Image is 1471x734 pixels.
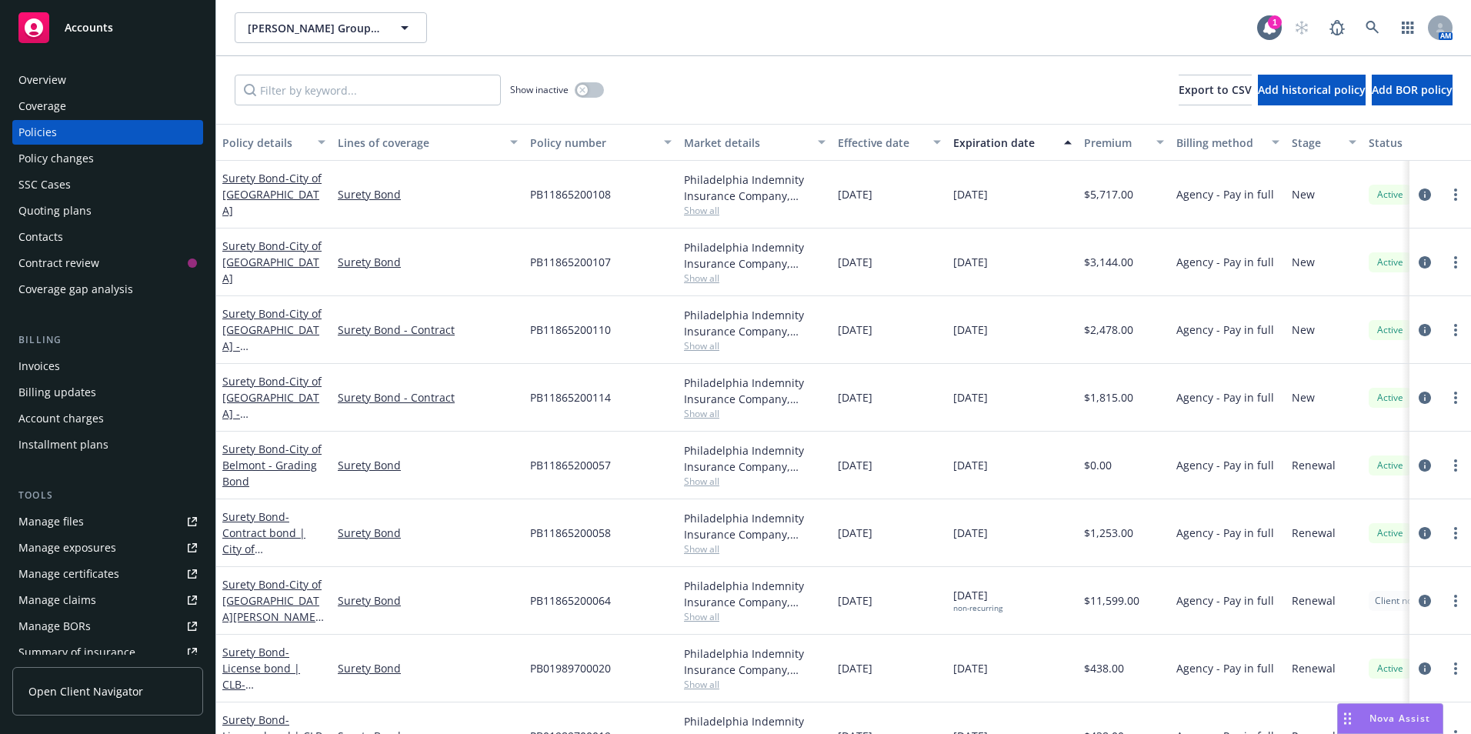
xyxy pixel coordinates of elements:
[1176,457,1274,473] span: Agency - Pay in full
[947,124,1078,161] button: Expiration date
[1084,592,1139,609] span: $11,599.00
[222,306,322,434] a: Surety Bond
[530,660,611,676] span: PB01989700020
[1338,704,1357,733] div: Drag to move
[222,442,322,489] a: Surety Bond
[18,509,84,534] div: Manage files
[953,525,988,541] span: [DATE]
[1375,459,1406,472] span: Active
[12,225,203,249] a: Contacts
[1176,525,1274,541] span: Agency - Pay in full
[338,254,518,270] a: Surety Bond
[838,592,872,609] span: [DATE]
[1084,525,1133,541] span: $1,253.00
[222,442,322,489] span: - City of Belmont - Grading Bond
[953,135,1055,151] div: Expiration date
[248,20,381,36] span: [PERSON_NAME] Group of [GEOGRAPHIC_DATA][US_STATE], LLC
[953,457,988,473] span: [DATE]
[1375,526,1406,540] span: Active
[12,120,203,145] a: Policies
[1176,389,1274,405] span: Agency - Pay in full
[684,578,826,610] div: Philadelphia Indemnity Insurance Company, [GEOGRAPHIC_DATA] Insurance Companies
[12,562,203,586] a: Manage certificates
[684,272,826,285] span: Show all
[222,135,309,151] div: Policy details
[1446,253,1465,272] a: more
[1292,592,1336,609] span: Renewal
[1446,389,1465,407] a: more
[1176,135,1263,151] div: Billing method
[1375,323,1406,337] span: Active
[1375,594,1458,608] span: Client not renewing
[684,678,826,691] span: Show all
[12,146,203,171] a: Policy changes
[18,406,104,431] div: Account charges
[684,135,809,151] div: Market details
[838,322,872,338] span: [DATE]
[1292,457,1336,473] span: Renewal
[12,588,203,612] a: Manage claims
[1357,12,1388,43] a: Search
[338,525,518,541] a: Surety Bond
[838,186,872,202] span: [DATE]
[12,199,203,223] a: Quoting plans
[1375,391,1406,405] span: Active
[65,22,113,34] span: Accounts
[18,614,91,639] div: Manage BORs
[1416,389,1434,407] a: circleInformation
[684,239,826,272] div: Philadelphia Indemnity Insurance Company, [GEOGRAPHIC_DATA] Insurance Companies
[1078,124,1170,161] button: Premium
[222,171,322,218] a: Surety Bond
[1170,124,1286,161] button: Billing method
[1375,188,1406,202] span: Active
[838,135,924,151] div: Effective date
[953,322,988,338] span: [DATE]
[12,640,203,665] a: Summary of insurance
[1286,12,1317,43] a: Start snowing
[1084,457,1112,473] span: $0.00
[1179,82,1252,97] span: Export to CSV
[684,307,826,339] div: Philadelphia Indemnity Insurance Company, [GEOGRAPHIC_DATA] Insurance Companies
[12,251,203,275] a: Contract review
[1084,186,1133,202] span: $5,717.00
[832,124,947,161] button: Effective date
[338,592,518,609] a: Surety Bond
[1375,255,1406,269] span: Active
[12,535,203,560] a: Manage exposures
[12,406,203,431] a: Account charges
[953,603,1002,613] div: non-recurring
[235,12,427,43] button: [PERSON_NAME] Group of [GEOGRAPHIC_DATA][US_STATE], LLC
[838,254,872,270] span: [DATE]
[1286,124,1363,161] button: Stage
[222,374,323,485] a: Surety Bond
[222,577,324,656] span: - City of [GEOGRAPHIC_DATA][PERSON_NAME]-[GEOGRAPHIC_DATA]
[1292,186,1315,202] span: New
[338,186,518,202] a: Surety Bond
[1416,456,1434,475] a: circleInformation
[1446,659,1465,678] a: more
[18,251,99,275] div: Contract review
[1176,322,1274,338] span: Agency - Pay in full
[1446,524,1465,542] a: more
[1176,254,1274,270] span: Agency - Pay in full
[222,239,322,285] a: Surety Bond
[1337,703,1443,734] button: Nova Assist
[530,135,655,151] div: Policy number
[12,94,203,118] a: Coverage
[1176,660,1274,676] span: Agency - Pay in full
[18,68,66,92] div: Overview
[222,509,319,605] a: Surety Bond
[12,277,203,302] a: Coverage gap analysis
[1372,75,1453,105] button: Add BOR policy
[1258,75,1366,105] button: Add historical policy
[28,683,143,699] span: Open Client Navigator
[838,457,872,473] span: [DATE]
[684,475,826,488] span: Show all
[18,535,116,560] div: Manage exposures
[12,6,203,49] a: Accounts
[12,432,203,457] a: Installment plans
[1176,186,1274,202] span: Agency - Pay in full
[530,592,611,609] span: PB11865200064
[1416,185,1434,204] a: circleInformation
[684,172,826,204] div: Philadelphia Indemnity Insurance Company, [GEOGRAPHIC_DATA] Insurance Companies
